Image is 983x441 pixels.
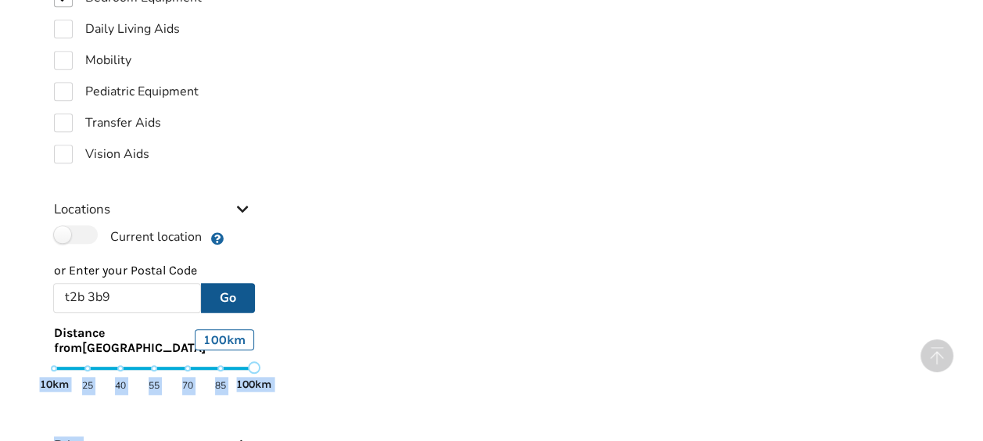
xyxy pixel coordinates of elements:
[182,377,193,395] span: 70
[54,262,254,280] p: or Enter your Postal Code
[195,329,254,350] div: 100 km
[115,377,126,395] span: 40
[53,283,201,313] input: Post Code
[236,378,271,391] strong: 100km
[54,170,254,225] div: Locations
[54,51,131,70] label: Mobility
[54,20,180,38] label: Daily Living Aids
[54,325,206,355] span: Distance from [GEOGRAPHIC_DATA]
[54,145,149,163] label: Vision Aids
[149,377,160,395] span: 55
[54,113,161,132] label: Transfer Aids
[54,82,199,101] label: Pediatric Equipment
[201,283,255,313] button: Go
[54,225,202,246] label: Current location
[40,378,69,391] strong: 10km
[215,377,226,395] span: 85
[82,377,93,395] span: 25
